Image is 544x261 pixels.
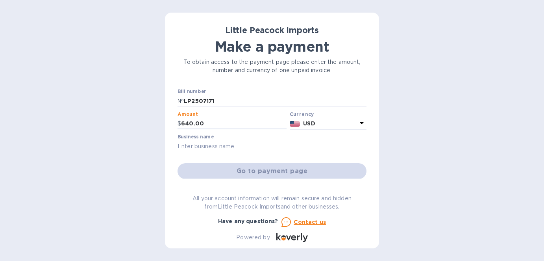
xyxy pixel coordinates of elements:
p: To obtain access to the payment page please enter the amount, number and currency of one unpaid i... [178,58,366,75]
p: All your account information will remain secure and hidden from Little Peacock Imports and other ... [178,194,366,211]
p: № [178,97,184,105]
p: $ [178,119,181,128]
input: Enter bill number [184,95,366,107]
u: Contact us [294,219,326,225]
input: 0.00 [181,118,287,130]
b: Have any questions? [218,218,278,224]
label: Amount [178,112,198,117]
b: USD [303,120,315,127]
b: Currency [290,111,314,117]
input: Enter business name [178,140,366,152]
b: Little Peacock Imports [225,25,319,35]
label: Business name [178,135,214,140]
h1: Make a payment [178,38,366,55]
img: USD [290,121,300,127]
label: Bill number [178,89,206,94]
p: Powered by [236,233,270,242]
